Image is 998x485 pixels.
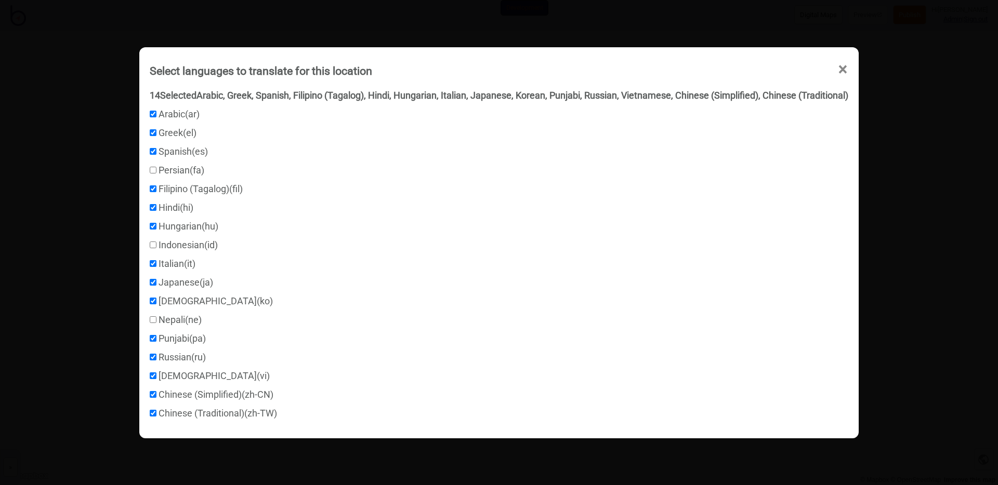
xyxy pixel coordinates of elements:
[150,109,200,119] label: Arabic ( ar )
[150,167,156,173] input: Persian(fa)
[150,260,156,267] input: Italian(it)
[150,277,213,288] label: Japanese ( ja )
[150,165,204,176] label: Persian ( fa )
[150,295,273,306] label: [DEMOGRAPHIC_DATA] ( ko )
[150,389,273,400] label: Chinese (Simplified) ( zh-CN )
[150,258,195,269] label: Italian ( it )
[150,372,156,379] input: [DEMOGRAPHIC_DATA](vi)
[150,279,156,286] input: Japanese(ja)
[150,202,193,213] label: Hindi ( hi )
[150,333,206,344] label: Punjabi ( pa )
[150,129,156,136] input: Greek(el)
[150,314,202,325] label: Nepali ( ne )
[150,146,208,157] label: Spanish ( es )
[150,354,156,360] input: Russian(ru)
[150,370,270,381] label: [DEMOGRAPHIC_DATA] ( vi )
[150,391,156,398] input: Chinese (Simplified)(zh-CN)
[150,90,848,101] strong: 14 Selected Arabic, Greek, Spanish, Filipino (Tagalog), Hindi, Hungarian, Italian, Japanese, Kore...
[150,185,156,192] input: Filipino (Tagalog)(fil)
[150,298,156,304] input: [DEMOGRAPHIC_DATA](ko)
[150,410,156,416] input: Chinese (Traditional)(zh-TW)
[150,148,156,155] input: Spanish(es)
[150,111,156,117] input: Arabic(ar)
[150,241,156,248] input: Indonesian(id)
[837,52,848,87] span: ×
[150,316,156,323] input: Nepali(ne)
[150,408,277,419] label: Chinese (Traditional) ( zh-TW )
[150,239,218,250] label: Indonesian ( id )
[150,335,156,342] input: Punjabi(pa)
[150,127,196,138] label: Greek ( el )
[150,204,156,211] input: Hindi(hi)
[150,352,206,362] label: Russian ( ru )
[150,221,218,232] label: Hungarian ( hu )
[150,183,243,194] label: Filipino (Tagalog) ( fil )
[150,223,156,230] input: Hungarian(hu)
[150,60,372,82] div: Select languages to translate for this location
